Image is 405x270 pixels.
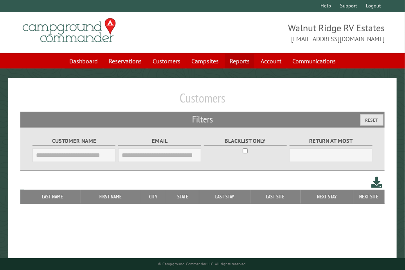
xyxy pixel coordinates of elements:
img: Campground Commander [20,15,118,46]
th: Last Stay [199,190,250,204]
th: City [140,190,166,204]
th: Last Site [250,190,301,204]
label: Blacklist only [204,137,287,146]
button: Reset [360,114,383,126]
h2: Filters [20,112,385,127]
label: Return at most [290,137,373,146]
th: First Name [81,190,140,204]
h1: Customers [20,90,385,112]
a: Account [256,54,286,68]
small: © Campground Commander LLC. All rights reserved. [158,261,247,266]
th: Next Stay [301,190,353,204]
th: State [166,190,199,204]
a: Customers [148,54,185,68]
label: Customer Name [32,137,116,146]
span: Walnut Ridge RV Estates [EMAIL_ADDRESS][DOMAIN_NAME] [203,22,385,43]
a: Reports [225,54,254,68]
a: Communications [288,54,340,68]
label: Email [118,137,202,146]
th: Next Site [353,190,385,204]
a: Reservations [104,54,146,68]
th: Last Name [24,190,81,204]
a: Dashboard [65,54,103,68]
a: Download this customer list (.csv) [371,175,383,190]
a: Campsites [187,54,223,68]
